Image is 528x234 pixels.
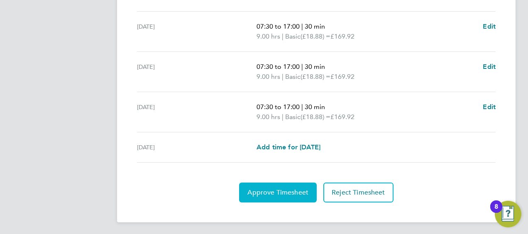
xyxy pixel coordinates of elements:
[137,102,257,122] div: [DATE]
[285,32,301,41] span: Basic
[483,22,496,30] span: Edit
[483,22,496,32] a: Edit
[301,103,303,111] span: |
[257,142,320,152] a: Add time for [DATE]
[330,113,354,121] span: £169.92
[257,73,280,80] span: 9.00 hrs
[483,103,496,111] span: Edit
[301,113,330,121] span: (£18.88) =
[301,32,330,40] span: (£18.88) =
[494,207,498,217] div: 8
[257,113,280,121] span: 9.00 hrs
[285,72,301,82] span: Basic
[483,102,496,112] a: Edit
[305,103,325,111] span: 30 min
[330,73,354,80] span: £169.92
[137,62,257,82] div: [DATE]
[285,112,301,122] span: Basic
[495,201,521,227] button: Open Resource Center, 8 new notifications
[305,63,325,71] span: 30 min
[137,142,257,152] div: [DATE]
[301,22,303,30] span: |
[330,32,354,40] span: £169.92
[239,183,317,202] button: Approve Timesheet
[257,63,300,71] span: 07:30 to 17:00
[483,63,496,71] span: Edit
[257,103,300,111] span: 07:30 to 17:00
[257,22,300,30] span: 07:30 to 17:00
[483,62,496,72] a: Edit
[282,113,284,121] span: |
[301,73,330,80] span: (£18.88) =
[332,188,385,197] span: Reject Timesheet
[247,188,308,197] span: Approve Timesheet
[305,22,325,30] span: 30 min
[323,183,394,202] button: Reject Timesheet
[257,32,280,40] span: 9.00 hrs
[301,63,303,71] span: |
[137,22,257,41] div: [DATE]
[257,143,320,151] span: Add time for [DATE]
[282,32,284,40] span: |
[282,73,284,80] span: |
